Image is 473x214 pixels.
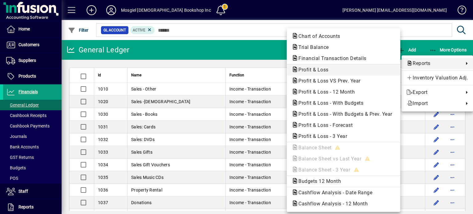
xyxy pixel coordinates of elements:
[406,74,468,82] span: Inventory Valuation Adj.
[292,178,344,184] span: Budgets 12 Month
[292,78,364,84] span: Profit & Loss VS Prev. Year
[292,44,332,50] span: Trial Balance
[292,33,343,39] span: Chart of Accounts
[292,201,371,207] span: Cashflow Analysis - 12 Month
[292,190,375,196] span: Cashflow Analysis - Date Range
[292,55,370,61] span: Financial Transaction Details
[292,133,350,139] span: Profit & Loss - 3 Year
[406,100,461,107] span: Import
[292,89,358,95] span: Profit & Loss - 12 Month
[292,67,332,73] span: Profit & Loss
[292,111,395,117] span: Profit & Loss - With Budgets & Prev. Year
[292,122,356,128] span: Profit & Loss - Forecast
[406,60,461,67] span: Reports
[406,89,461,96] span: Export
[292,100,366,106] span: Profit & Loss - With Budgets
